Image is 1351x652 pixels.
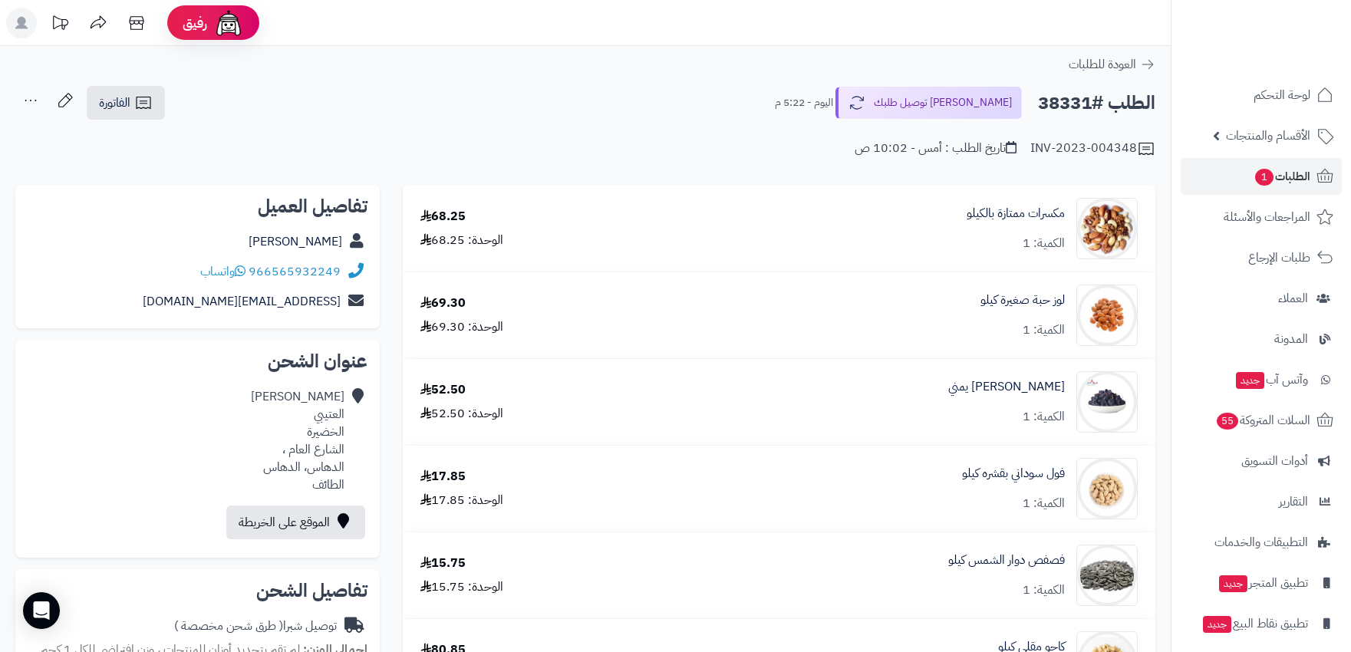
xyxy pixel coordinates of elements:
span: طلبات الإرجاع [1248,247,1310,268]
small: اليوم - 5:22 م [775,95,833,110]
img: ai-face.png [213,8,244,38]
div: 69.30 [420,295,466,312]
h2: تفاصيل الشحن [28,581,367,600]
div: الكمية: 1 [1023,581,1065,599]
a: تطبيق نقاط البيعجديد [1181,605,1342,642]
span: تطبيق نقاط البيع [1201,613,1308,634]
a: التقارير [1181,483,1342,520]
a: تطبيق المتجرجديد [1181,565,1342,601]
span: أدوات التسويق [1241,450,1308,472]
span: ( طرق شحن مخصصة ) [174,617,283,635]
div: 17.85 [420,468,466,486]
div: الكمية: 1 [1023,235,1065,252]
span: التطبيقات والخدمات [1214,532,1308,553]
img: 51330e1e7483d39afa9bb1483742ca33499-90x90.jpg [1077,285,1137,346]
img: 502b97fe72ca51b53fc6e8e532171e28590-90x90.jpg [1077,545,1137,606]
span: تطبيق المتجر [1218,572,1308,594]
div: الوحدة: 52.50 [420,405,503,423]
div: تاريخ الطلب : أمس - 10:02 ص [855,140,1017,157]
a: أدوات التسويق [1181,443,1342,479]
h2: عنوان الشحن [28,352,367,370]
div: الوحدة: 69.30 [420,318,503,336]
span: المدونة [1274,328,1308,350]
div: الكمية: 1 [1023,321,1065,339]
div: الكمية: 1 [1023,495,1065,512]
div: الوحدة: 17.85 [420,492,503,509]
div: 15.75 [420,555,466,572]
a: واتساب [200,262,245,281]
span: الطلبات [1254,166,1310,187]
span: جديد [1219,575,1247,592]
div: الوحدة: 68.25 [420,232,503,249]
div: Open Intercom Messenger [23,592,60,629]
span: التقارير [1279,491,1308,512]
h2: تفاصيل العميل [28,197,367,216]
span: العودة للطلبات [1069,55,1136,74]
div: 52.50 [420,381,466,399]
span: 55 [1217,413,1238,430]
a: [PERSON_NAME] [249,232,342,251]
span: جديد [1203,616,1231,633]
h2: الطلب #38331 [1038,87,1155,119]
div: [PERSON_NAME] العتيبي الخضيرة الشارع العام ، الدهاس، الدهاس الطائف [251,388,344,493]
span: 1 [1255,169,1274,186]
a: وآتس آبجديد [1181,361,1342,398]
span: السلات المتروكة [1215,410,1310,431]
a: تحديثات المنصة [41,8,79,42]
div: INV-2023-004348 [1030,140,1155,158]
span: لوحة التحكم [1254,84,1310,106]
div: توصيل شبرا [174,617,337,635]
span: المراجعات والأسئلة [1224,206,1310,228]
a: العملاء [1181,280,1342,317]
div: 68.25 [420,208,466,226]
span: رفيق [183,14,207,32]
span: الأقسام والمنتجات [1226,125,1310,147]
a: مكسرات ممتازة بالكيلو [967,205,1065,222]
div: الوحدة: 15.75 [420,578,503,596]
img: 521af69443474aea09a18fcc5bd777ea1ea-90x90.jpg [1077,371,1137,433]
a: المراجعات والأسئلة [1181,199,1342,235]
div: الكمية: 1 [1023,408,1065,426]
a: المدونة [1181,321,1342,357]
a: لوحة التحكم [1181,77,1342,114]
img: 51030e1e7483d39afa9bb1483742ca33499-90x90.jpg [1077,458,1137,519]
span: جديد [1236,372,1264,389]
button: [PERSON_NAME] توصيل طلبك [835,87,1022,119]
a: الموقع على الخريطة [226,505,365,539]
a: فول سوداني بقشره كيلو [962,465,1065,482]
a: 966565932249 [249,262,341,281]
span: الفاتورة [99,94,130,112]
img: 1664186449-images%20(6)-90x90.jpg [1077,198,1137,259]
a: طلبات الإرجاع [1181,239,1342,276]
a: العودة للطلبات [1069,55,1155,74]
a: [EMAIL_ADDRESS][DOMAIN_NAME] [143,292,341,311]
a: الفاتورة [87,86,165,120]
a: الطلبات1 [1181,158,1342,195]
span: وآتس آب [1234,369,1308,390]
a: فصفص دوار الشمس كيلو [948,552,1065,569]
a: السلات المتروكة55 [1181,402,1342,439]
a: التطبيقات والخدمات [1181,524,1342,561]
a: [PERSON_NAME] يمني [948,378,1065,396]
a: لوز حبة صغيرة كيلو [980,291,1065,309]
span: العملاء [1278,288,1308,309]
